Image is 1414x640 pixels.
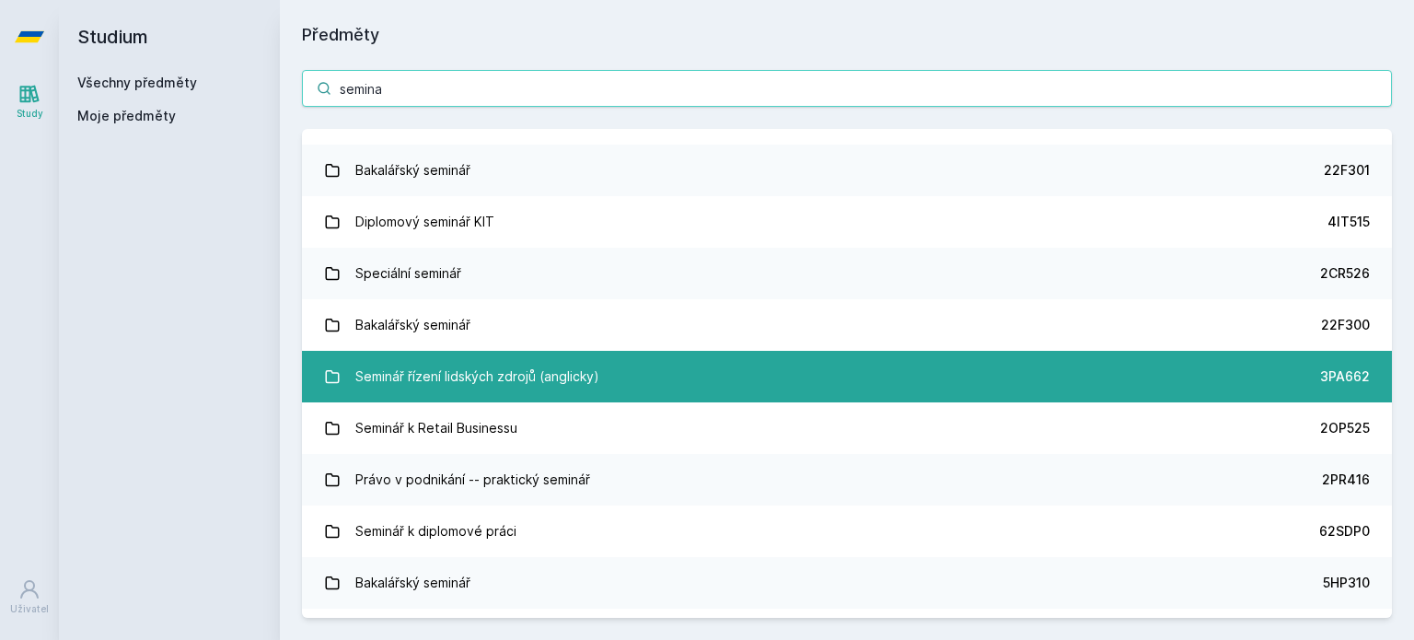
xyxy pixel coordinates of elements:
div: 22F301 [1324,161,1370,180]
div: Study [17,107,43,121]
div: Speciální seminář [355,255,461,292]
a: Study [4,74,55,130]
a: Bakalářský seminář 5HP310 [302,557,1392,609]
div: Bakalářský seminář [355,564,470,601]
a: Právo v podnikání -- praktický seminář 2PR416 [302,454,1392,506]
div: Bakalářský seminář [355,152,470,189]
div: Seminář řízení lidských zdrojů (anglicky) [355,358,599,395]
div: 3PA662 [1320,367,1370,386]
span: Moje předměty [77,107,176,125]
a: Seminář řízení lidských zdrojů (anglicky) 3PA662 [302,351,1392,402]
div: Diplomový seminář KIT [355,204,494,240]
div: Seminář k diplomové práci [355,513,516,550]
div: Bakalářský seminář [355,307,470,343]
div: Právo v podnikání -- praktický seminář [355,461,590,498]
h1: Předměty [302,22,1392,48]
a: Uživatel [4,569,55,625]
input: Název nebo ident předmětu… [302,70,1392,107]
a: Seminář k diplomové práci 62SDP0 [302,506,1392,557]
div: 22F300 [1321,316,1370,334]
a: Všechny předměty [77,75,197,90]
a: Bakalářský seminář 22F300 [302,299,1392,351]
div: 2OP525 [1320,419,1370,437]
a: Seminář k Retail Businessu 2OP525 [302,402,1392,454]
a: Speciální seminář 2CR526 [302,248,1392,299]
div: 5HP310 [1323,574,1370,592]
a: Diplomový seminář KIT 4IT515 [302,196,1392,248]
a: Bakalářský seminář 22F301 [302,145,1392,196]
div: Uživatel [10,602,49,616]
div: 62SDP0 [1319,522,1370,541]
div: 4IT515 [1327,213,1370,231]
div: 2PR416 [1322,471,1370,489]
div: Seminář k Retail Businessu [355,410,517,447]
div: 2CR526 [1320,264,1370,283]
